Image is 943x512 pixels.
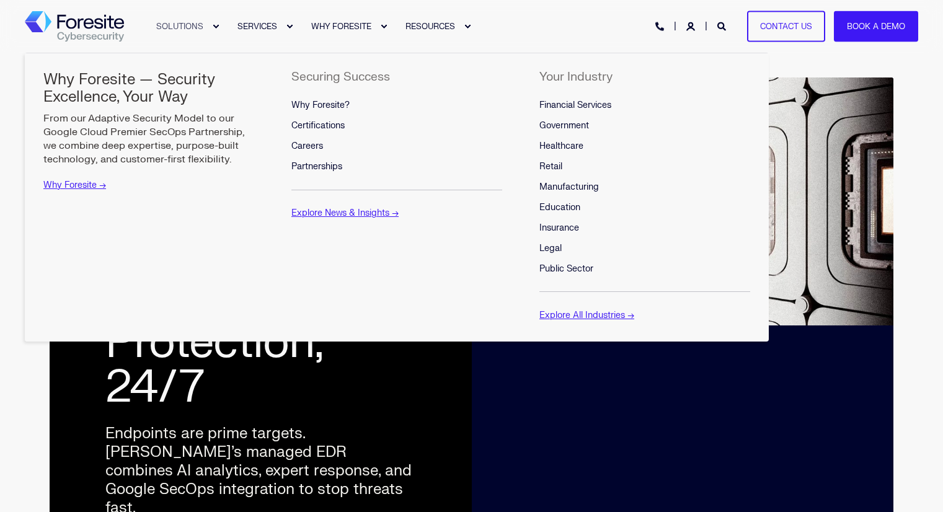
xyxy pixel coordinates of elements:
[291,100,350,110] span: Why Foresite?
[539,120,589,131] span: Government
[539,69,613,84] span: Your Industry
[291,161,342,172] span: Partnerships
[539,161,562,172] span: Retail
[464,23,471,30] div: Expand RESOURCES
[834,11,918,42] a: Book a Demo
[156,21,203,31] span: SOLUTIONS
[212,23,219,30] div: Expand SOLUTIONS
[311,21,371,31] span: WHY FORESITE
[291,208,399,218] a: Explore News & Insights →
[405,21,455,31] span: RESOURCES
[539,223,579,233] span: Insurance
[286,23,293,30] div: Expand SERVICES
[539,310,634,320] a: Explore All Industries →
[747,11,825,42] a: Contact Us
[43,180,106,190] a: Why Foresite →
[43,71,254,105] h5: Why Foresite — Security Excellence, Your Way
[539,100,611,110] span: Financial Services
[291,141,323,151] span: Careers
[43,112,254,166] p: From our Adaptive Security Model to our Google Cloud Premier SecOps Partnership, we combine deep ...
[539,263,593,274] span: Public Sector
[539,243,562,254] span: Legal
[291,120,345,131] span: Certifications
[25,11,124,42] img: Foresite logo, a hexagon shape of blues with a directional arrow to the right hand side, and the ...
[539,182,599,192] span: Manufacturing
[539,141,583,151] span: Healthcare
[686,20,697,31] a: Login
[539,202,580,213] span: Education
[717,20,728,31] a: Open Search
[291,71,390,83] h5: Securing Success
[380,23,387,30] div: Expand WHY FORESITE
[25,11,124,42] a: Back to Home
